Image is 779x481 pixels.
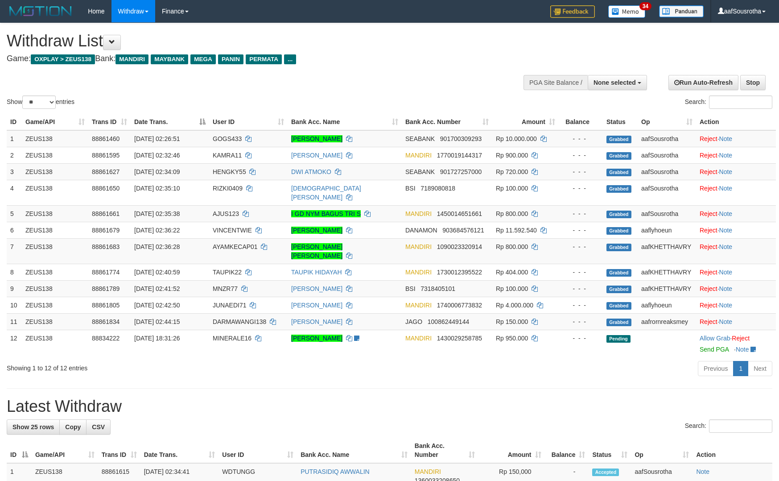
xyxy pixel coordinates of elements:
span: MNZR77 [213,285,238,292]
a: Previous [698,361,734,376]
span: GOGS433 [213,135,242,142]
span: CSV [92,423,105,431]
td: 8 [7,264,22,280]
span: [DATE] 02:44:15 [134,318,180,325]
div: - - - [562,301,599,310]
span: Rp 720.000 [496,168,528,175]
span: Rp 100.000 [496,285,528,292]
label: Search: [685,95,772,109]
a: Reject [700,168,717,175]
a: PUTRASIDIQ AWWALIN [301,468,370,475]
a: Send PGA [700,346,729,353]
span: MANDIRI [405,210,432,217]
div: - - - [562,284,599,293]
a: [PERSON_NAME] [291,227,342,234]
span: Grabbed [606,302,631,310]
div: - - - [562,209,599,218]
span: 88861683 [92,243,120,250]
th: Bank Acc. Number: activate to sort column ascending [411,438,478,463]
td: 5 [7,205,22,222]
span: Copy 1740006773832 to clipboard [437,302,482,309]
td: aafrornreaksmey [638,313,696,330]
span: JUNAEDI71 [213,302,246,309]
a: Note [719,152,733,159]
td: · [696,330,776,357]
span: Grabbed [606,286,631,293]
th: ID: activate to sort column descending [7,438,32,463]
span: [DATE] 02:42:50 [134,302,180,309]
th: Status [603,114,638,130]
a: Reject [700,302,717,309]
a: Reject [700,243,717,250]
td: ZEUS138 [22,313,88,330]
input: Search: [709,419,772,433]
a: Reject [700,210,717,217]
span: Grabbed [606,136,631,143]
span: Copy [65,423,81,431]
a: Reject [700,318,717,325]
span: Copy 901727257000 to clipboard [440,168,482,175]
span: MANDIRI [405,335,432,342]
td: · [696,163,776,180]
span: [DATE] 18:31:26 [134,335,180,342]
a: Reject [700,152,717,159]
a: Note [719,168,733,175]
a: Note [719,302,733,309]
a: Reject [700,135,717,142]
a: Note [719,243,733,250]
a: Next [748,361,772,376]
span: Copy 1090023320914 to clipboard [437,243,482,250]
h4: Game: Bank: [7,54,511,63]
span: Copy 1730012395522 to clipboard [437,269,482,276]
span: ... [284,54,296,64]
h1: Withdraw List [7,32,511,50]
td: · [696,130,776,147]
span: MANDIRI [415,468,441,475]
span: 88834222 [92,335,120,342]
a: Note [719,269,733,276]
td: aafKHETTHAVRY [638,238,696,264]
a: TAUPIK HIDAYAH [291,269,342,276]
span: [DATE] 02:36:22 [134,227,180,234]
button: None selected [588,75,647,90]
span: DARMAWANGI138 [213,318,266,325]
span: None selected [594,79,636,86]
th: Game/API: activate to sort column ascending [32,438,98,463]
span: MANDIRI [405,152,432,159]
th: Op: activate to sort column ascending [631,438,692,463]
div: - - - [562,268,599,277]
div: PGA Site Balance / [523,75,588,90]
td: 12 [7,330,22,357]
span: [DATE] 02:40:59 [134,269,180,276]
span: MANDIRI [115,54,148,64]
span: 88861460 [92,135,120,142]
a: Stop [740,75,766,90]
div: - - - [562,226,599,235]
span: OXPLAY > ZEUS138 [31,54,95,64]
td: ZEUS138 [22,330,88,357]
span: Copy 903684576121 to clipboard [442,227,484,234]
span: HENGKY55 [213,168,246,175]
span: Rp 800.000 [496,243,528,250]
td: · [696,264,776,280]
span: AJUS123 [213,210,239,217]
span: 88861650 [92,185,120,192]
span: 88861774 [92,269,120,276]
a: Run Auto-Refresh [668,75,738,90]
span: MINERALE16 [213,335,251,342]
span: Copy 100862449144 to clipboard [428,318,469,325]
span: Grabbed [606,227,631,235]
span: 88861834 [92,318,120,325]
th: Trans ID: activate to sort column ascending [88,114,131,130]
a: 1 [733,361,748,376]
a: Copy [59,419,87,435]
td: ZEUS138 [22,180,88,205]
span: Copy 1770019144317 to clipboard [437,152,482,159]
span: MAYBANK [151,54,188,64]
span: Copy 1430029258785 to clipboard [437,335,482,342]
td: 11 [7,313,22,330]
td: aaflyhoeun [638,297,696,313]
td: aafKHETTHAVRY [638,280,696,297]
a: [PERSON_NAME] [291,302,342,309]
h1: Latest Withdraw [7,398,772,415]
